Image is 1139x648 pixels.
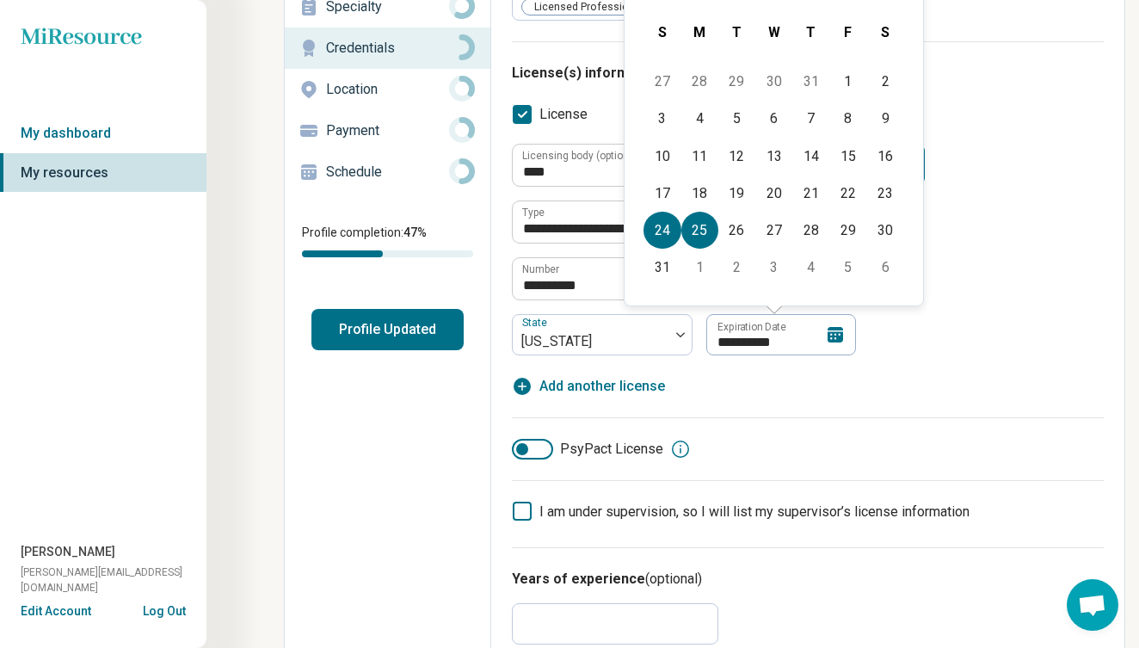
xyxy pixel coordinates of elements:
div: Choose Tuesday, August 26th, 2025 [718,212,755,249]
div: Choose Wednesday, August 13th, 2025 [755,138,792,175]
div: Choose Tuesday, August 19th, 2025 [718,175,755,212]
span: [PERSON_NAME] [21,543,115,561]
div: Profile completion: [285,213,490,268]
div: Choose Sunday, August 3rd, 2025 [643,100,680,137]
div: Choose Saturday, September 6th, 2025 [867,249,904,286]
div: Thursday [792,14,829,51]
div: Choose Wednesday, August 6th, 2025 [755,100,792,137]
div: Choose Thursday, August 14th, 2025 [792,138,829,175]
div: Choose Tuesday, September 2nd, 2025 [718,249,755,286]
span: I am under supervision, so I will list my supervisor’s license information [539,503,970,520]
button: Edit Account [21,602,91,620]
div: Choose Friday, September 5th, 2025 [829,249,866,286]
div: Choose Saturday, August 9th, 2025 [867,100,904,137]
span: License [539,104,588,125]
div: Choose Monday, August 4th, 2025 [681,100,718,137]
button: Log Out [143,602,186,616]
p: Payment [326,120,449,141]
label: Licensing body (optional) [522,151,641,161]
div: Choose Friday, August 8th, 2025 [829,100,866,137]
div: Choose Monday, August 25th, 2025 [681,212,718,249]
label: Type [522,207,545,218]
p: Location [326,79,449,100]
div: Choose Saturday, August 23rd, 2025 [867,175,904,212]
div: Choose Tuesday, August 5th, 2025 [718,100,755,137]
div: Choose Thursday, August 7th, 2025 [792,100,829,137]
div: Choose Monday, August 11th, 2025 [681,138,718,175]
div: Choose Thursday, July 31st, 2025 [792,63,829,100]
div: Choose Sunday, August 17th, 2025 [643,175,680,212]
div: Wednesday [755,14,792,51]
span: Add another license [539,376,665,397]
div: Choose Thursday, August 28th, 2025 [792,212,829,249]
label: Number [522,264,559,275]
div: Sunday [643,14,680,51]
div: Choose Tuesday, August 12th, 2025 [718,138,755,175]
div: Choose Friday, August 1st, 2025 [829,63,866,100]
div: Choose Monday, September 1st, 2025 [681,249,718,286]
div: Choose Sunday, August 31st, 2025 [643,249,680,286]
input: credential.licenses.0.name [513,201,871,243]
div: Choose Wednesday, August 20th, 2025 [755,175,792,212]
div: Choose Thursday, September 4th, 2025 [792,249,829,286]
a: Schedule [285,151,490,193]
span: [PERSON_NAME][EMAIL_ADDRESS][DOMAIN_NAME] [21,565,206,596]
h3: Years of experience [512,569,1104,589]
div: Choose Thursday, August 21st, 2025 [792,175,829,212]
div: Choose Sunday, July 27th, 2025 [643,63,680,100]
div: Choose Sunday, August 24th, 2025 [643,212,680,249]
div: Choose Wednesday, August 27th, 2025 [755,212,792,249]
div: Month August, 2025 [643,63,903,286]
div: Choose Monday, July 28th, 2025 [681,63,718,100]
button: Add another license [512,376,665,397]
div: Choose Tuesday, July 29th, 2025 [718,63,755,100]
a: Credentials [285,28,490,69]
div: Choose Friday, August 22nd, 2025 [829,175,866,212]
div: Choose Wednesday, September 3rd, 2025 [755,249,792,286]
a: Payment [285,110,490,151]
div: Choose Sunday, August 10th, 2025 [643,138,680,175]
div: Choose Friday, August 29th, 2025 [829,212,866,249]
div: Monday [681,14,718,51]
div: Choose Saturday, August 2nd, 2025 [867,63,904,100]
div: Tuesday [718,14,755,51]
p: Schedule [326,162,449,182]
div: Choose Monday, August 18th, 2025 [681,175,718,212]
div: Saturday [867,14,904,51]
div: Friday [829,14,866,51]
div: Choose Saturday, August 16th, 2025 [867,138,904,175]
span: 47 % [403,225,427,239]
h3: License(s) information [512,63,1104,83]
div: Choose Saturday, August 30th, 2025 [867,212,904,249]
p: Credentials [326,38,449,59]
a: Location [285,69,490,110]
label: PsyPact License [512,439,663,460]
div: Choose Friday, August 15th, 2025 [829,138,866,175]
label: State [522,317,551,329]
div: Open chat [1067,579,1118,631]
button: Profile Updated [311,309,464,350]
div: Choose Wednesday, July 30th, 2025 [755,63,792,100]
span: (optional) [645,571,702,587]
div: Profile completion [302,250,473,257]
